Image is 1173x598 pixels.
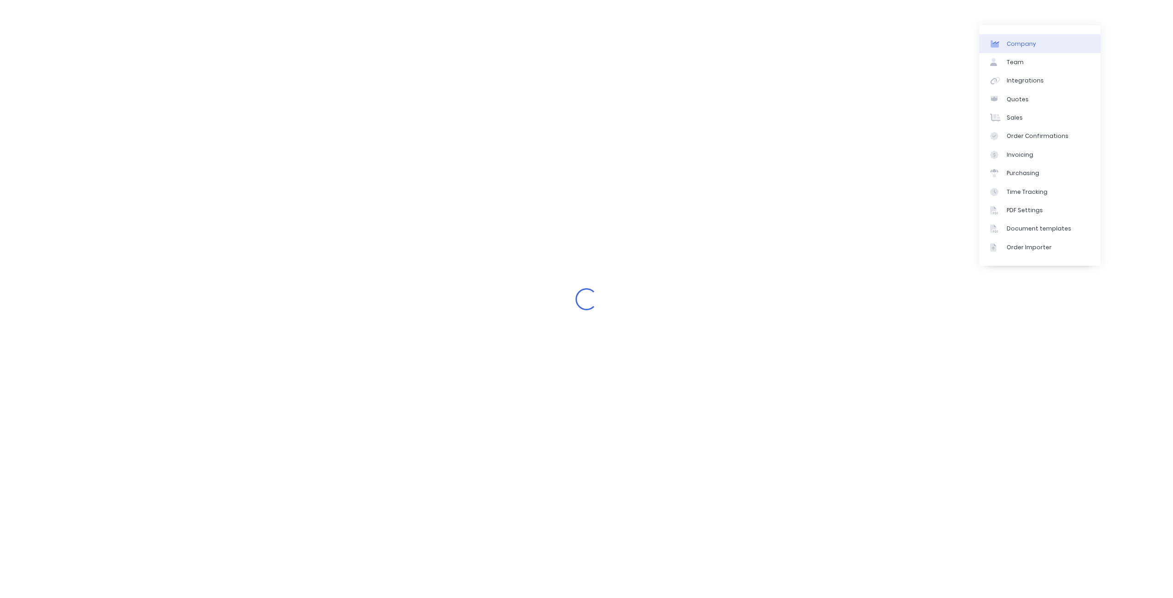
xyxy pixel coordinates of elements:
[1007,132,1069,140] div: Order Confirmations
[1007,95,1029,104] div: Quotes
[979,71,1101,90] a: Integrations
[979,146,1101,164] a: Invoicing
[1007,40,1036,48] div: Company
[979,201,1101,219] a: PDF Settings
[979,34,1101,53] a: Company
[1007,243,1052,252] div: Order Importer
[979,164,1101,182] a: Purchasing
[1007,114,1023,122] div: Sales
[979,53,1101,71] a: Team
[979,219,1101,238] a: Document templates
[1007,188,1047,196] div: Time Tracking
[979,182,1101,201] a: Time Tracking
[1007,58,1024,66] div: Team
[979,127,1101,145] a: Order Confirmations
[1007,77,1044,85] div: Integrations
[1007,169,1039,177] div: Purchasing
[1007,206,1043,214] div: PDF Settings
[979,238,1101,257] a: Order Importer
[979,109,1101,127] a: Sales
[1007,225,1071,233] div: Document templates
[979,90,1101,109] a: Quotes
[1007,151,1033,159] div: Invoicing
